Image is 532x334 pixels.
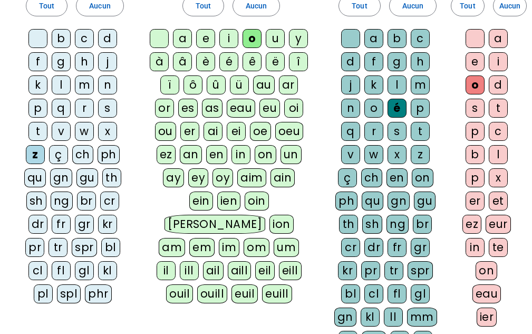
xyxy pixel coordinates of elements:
[388,122,407,141] div: s
[75,29,94,48] div: c
[237,168,266,187] div: aim
[26,192,46,211] div: sh
[244,238,269,257] div: om
[489,122,508,141] div: c
[52,261,71,280] div: fl
[335,192,357,211] div: ph
[98,29,117,48] div: d
[269,215,294,234] div: ion
[72,238,97,257] div: spr
[227,99,256,118] div: eau
[408,261,433,280] div: spr
[243,29,262,48] div: o
[411,284,430,303] div: gl
[189,192,213,211] div: ein
[28,215,47,234] div: dr
[255,261,275,280] div: eil
[231,145,250,164] div: in
[165,215,265,234] div: [PERSON_NAME]
[98,122,117,141] div: x
[411,145,430,164] div: z
[361,308,380,327] div: kl
[341,145,360,164] div: v
[384,308,403,327] div: ll
[217,192,241,211] div: ien
[384,261,403,280] div: tr
[489,52,508,71] div: i
[388,238,407,257] div: fr
[75,75,94,94] div: m
[49,145,68,164] div: ç
[411,122,430,141] div: t
[412,168,433,187] div: on
[388,99,407,118] div: é
[166,284,193,303] div: ouil
[253,75,275,94] div: au
[334,308,356,327] div: gn
[259,99,280,118] div: eu
[196,29,215,48] div: e
[173,52,192,71] div: â
[280,145,302,164] div: un
[341,75,360,94] div: j
[75,99,94,118] div: r
[75,52,94,71] div: h
[85,284,112,303] div: phr
[489,168,508,187] div: x
[28,75,47,94] div: k
[274,238,299,257] div: um
[466,192,485,211] div: er
[489,145,508,164] div: l
[159,238,185,257] div: am
[219,52,238,71] div: é
[77,192,96,211] div: br
[180,122,199,141] div: er
[52,52,71,71] div: g
[407,308,437,327] div: mm
[388,52,407,71] div: g
[338,168,357,187] div: ç
[101,238,120,257] div: bl
[462,215,481,234] div: ez
[203,261,224,280] div: ail
[364,52,383,71] div: f
[489,192,508,211] div: et
[98,75,117,94] div: n
[155,99,174,118] div: or
[466,75,485,94] div: o
[466,238,485,257] div: in
[52,122,71,141] div: v
[466,145,485,164] div: b
[270,168,295,187] div: ain
[388,192,410,211] div: gn
[255,145,276,164] div: on
[362,215,382,234] div: sh
[76,168,98,187] div: gu
[155,122,176,141] div: ou
[98,261,117,280] div: kl
[75,215,94,234] div: gr
[50,168,72,187] div: gn
[411,52,430,71] div: h
[361,168,382,187] div: ch
[289,52,308,71] div: î
[243,52,262,71] div: ê
[28,52,47,71] div: f
[219,238,239,257] div: im
[364,99,383,118] div: o
[100,192,119,211] div: cr
[341,52,360,71] div: d
[411,238,430,257] div: gr
[364,238,383,257] div: dr
[49,238,67,257] div: tr
[364,122,383,141] div: r
[202,99,223,118] div: as
[173,29,192,48] div: a
[180,261,199,280] div: ill
[52,29,71,48] div: b
[364,145,383,164] div: w
[388,75,407,94] div: l
[489,238,508,257] div: te
[228,261,252,280] div: aill
[206,145,227,164] div: en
